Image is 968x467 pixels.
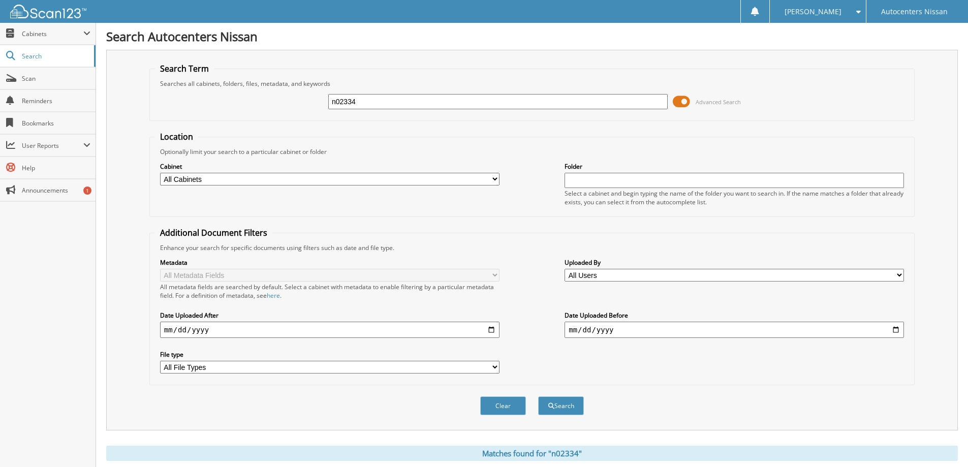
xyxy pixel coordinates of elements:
[565,322,904,338] input: end
[155,131,198,142] legend: Location
[696,98,741,106] span: Advanced Search
[160,162,499,171] label: Cabinet
[267,291,280,300] a: here
[160,283,499,300] div: All metadata fields are searched by default. Select a cabinet with metadata to enable filtering b...
[565,189,904,206] div: Select a cabinet and begin typing the name of the folder you want to search in. If the name match...
[565,258,904,267] label: Uploaded By
[22,164,90,172] span: Help
[160,322,499,338] input: start
[160,258,499,267] label: Metadata
[155,79,909,88] div: Searches all cabinets, folders, files, metadata, and keywords
[155,227,272,238] legend: Additional Document Filters
[10,5,86,18] img: scan123-logo-white.svg
[22,29,83,38] span: Cabinets
[22,141,83,150] span: User Reports
[538,396,584,415] button: Search
[160,350,499,359] label: File type
[155,63,214,74] legend: Search Term
[881,9,948,15] span: Autocenters Nissan
[106,446,958,461] div: Matches found for "n02334"
[22,186,90,195] span: Announcements
[480,396,526,415] button: Clear
[155,147,909,156] div: Optionally limit your search to a particular cabinet or folder
[785,9,841,15] span: [PERSON_NAME]
[160,311,499,320] label: Date Uploaded After
[155,243,909,252] div: Enhance your search for specific documents using filters such as date and file type.
[22,74,90,83] span: Scan
[565,311,904,320] label: Date Uploaded Before
[22,52,89,60] span: Search
[106,28,958,45] h1: Search Autocenters Nissan
[83,186,91,195] div: 1
[22,119,90,128] span: Bookmarks
[565,162,904,171] label: Folder
[22,97,90,105] span: Reminders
